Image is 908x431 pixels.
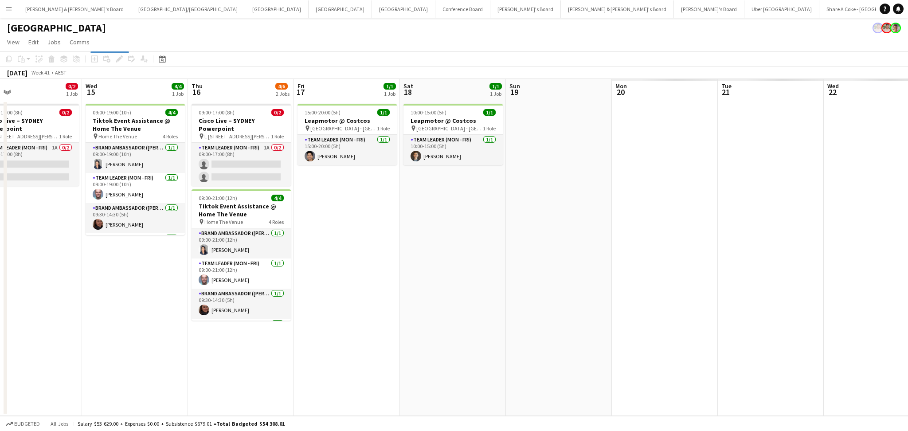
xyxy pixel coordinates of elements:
[245,0,309,18] button: [GEOGRAPHIC_DATA]
[78,420,285,427] div: Salary $53 629.00 + Expenses $0.00 + Subsistence $679.01 =
[131,0,245,18] button: [GEOGRAPHIC_DATA]/[GEOGRAPHIC_DATA]
[561,0,674,18] button: [PERSON_NAME] & [PERSON_NAME]'s Board
[372,0,435,18] button: [GEOGRAPHIC_DATA]
[881,23,892,33] app-user-avatar: Arrence Torres
[18,0,131,18] button: [PERSON_NAME] & [PERSON_NAME]'s Board
[674,0,744,18] button: [PERSON_NAME]'s Board
[744,0,819,18] button: Uber [GEOGRAPHIC_DATA]
[435,0,490,18] button: Conference Board
[490,0,561,18] button: [PERSON_NAME]'s Board
[309,0,372,18] button: [GEOGRAPHIC_DATA]
[4,419,41,429] button: Budgeted
[873,23,883,33] app-user-avatar: Arrence Torres
[49,420,70,427] span: All jobs
[890,23,901,33] app-user-avatar: Victoria Hunt
[14,421,40,427] span: Budgeted
[216,420,285,427] span: Total Budgeted $54 308.01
